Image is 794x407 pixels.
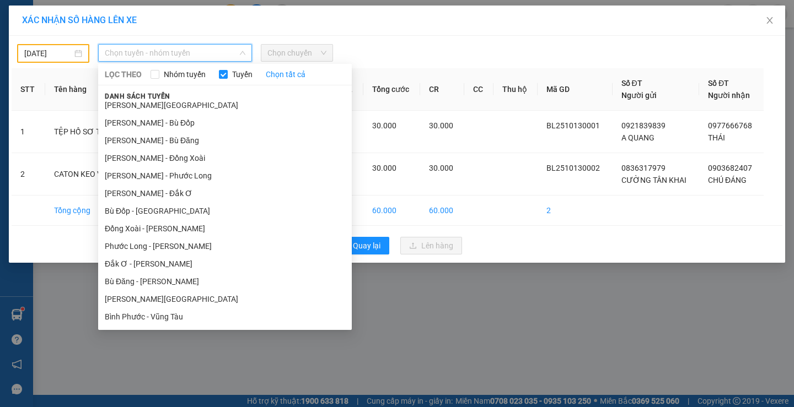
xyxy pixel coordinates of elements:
div: VP Quận 5 [86,9,161,36]
td: 60.000 [363,196,421,226]
span: CƯỜNG TÂN KHAI [621,176,686,184]
td: 2 [538,196,612,226]
span: Người gửi [621,91,657,100]
span: Người nhận [708,91,750,100]
input: 12/10/2025 [24,47,72,59]
li: Bù Đăng - [PERSON_NAME] [98,273,352,290]
li: [PERSON_NAME] - Bù Đăng [98,132,352,149]
span: 30.000 [372,121,396,130]
span: 0903682407 [708,164,752,172]
span: THÁI [708,133,725,142]
li: [PERSON_NAME] - Phước Long [98,167,352,184]
li: Bình Phước - Vũng Tàu [98,308,352,325]
span: close [765,16,774,25]
button: rollbackQuay lại [332,237,389,254]
span: 0836317979 [621,164,666,172]
li: [PERSON_NAME][GEOGRAPHIC_DATA] [98,290,352,308]
span: down [239,50,246,56]
td: CATON KEO VÀNG NHỎ [45,153,149,196]
span: 0977666768 [708,121,752,130]
span: BL2510130001 [546,121,600,130]
li: [PERSON_NAME] - Bù Đốp [98,114,352,132]
th: CR [420,68,464,111]
li: [PERSON_NAME] - Đắk Ơ [98,184,352,202]
span: Tuyến [228,68,257,80]
span: Quay lại [353,240,380,252]
th: STT [12,68,45,111]
span: 30.000 [429,121,453,130]
li: Bù Đốp - [GEOGRAPHIC_DATA] [98,202,352,220]
span: A QUANG [621,133,654,142]
li: Đồng Xoài - [PERSON_NAME] [98,220,352,237]
td: TỆP HỒ SƠ TRẮNG [45,111,149,153]
span: Nhóm tuyến [159,68,210,80]
span: Danh sách tuyến [98,91,177,101]
li: [PERSON_NAME] - Đồng Xoài [98,149,352,167]
button: Close [754,6,785,36]
span: Số ĐT [621,79,642,88]
th: Tên hàng [45,68,149,111]
span: LỌC THEO [105,68,142,80]
a: Chọn tất cả [266,68,305,80]
span: Chọn tuyến - nhóm tuyến [105,45,245,61]
div: VP Bình Long [9,9,78,36]
span: Chọn chuyến [267,45,326,61]
div: CƯỜNG TÂN KHAI [9,36,78,62]
td: Tổng cộng [45,196,149,226]
td: 2 [12,153,45,196]
span: Nhận: [86,10,112,22]
span: 30.000 [372,164,396,172]
span: Số ĐT [708,79,729,88]
span: 0921839839 [621,121,666,130]
th: CC [464,68,493,111]
span: XÁC NHẬN SỐ HÀNG LÊN XE [22,15,137,25]
td: 60.000 [420,196,464,226]
span: CHÚ ĐÁNG [708,176,747,184]
button: uploadLên hàng [400,237,462,254]
th: Thu hộ [493,68,538,111]
th: Mã GD [538,68,612,111]
td: 1 [12,111,45,153]
th: Tổng cước [363,68,421,111]
li: Phước Long - [PERSON_NAME] [98,237,352,255]
div: CHÚ ĐÁNG [86,36,161,49]
li: Đắk Ơ - [PERSON_NAME] [98,255,352,273]
span: BL2510130002 [546,164,600,172]
li: [PERSON_NAME][GEOGRAPHIC_DATA] [98,96,352,114]
span: Gửi: [9,10,26,22]
span: 30.000 [429,164,453,172]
